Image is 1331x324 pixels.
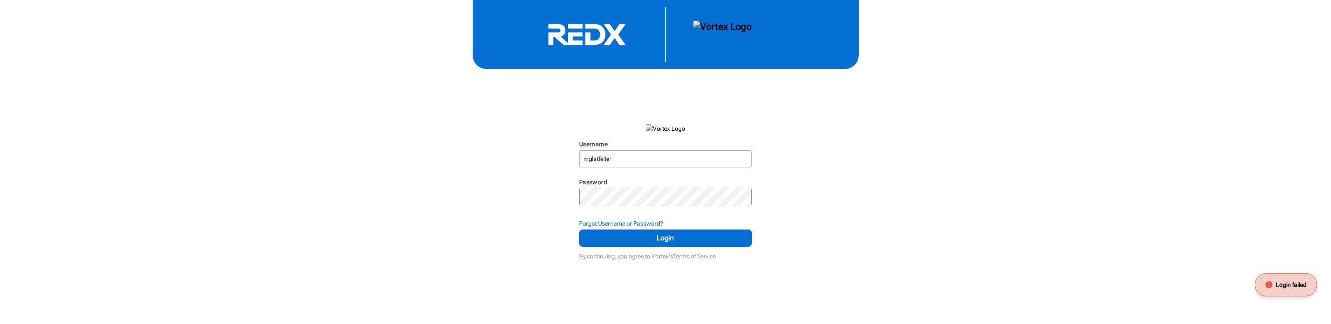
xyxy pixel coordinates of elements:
[522,23,651,46] svg: RedX Logo
[590,233,741,243] span: Login
[579,249,752,261] div: By continuing, you agree to Vortex's
[646,124,685,133] img: Vortex Logo
[579,179,607,186] label: Password
[673,253,716,260] a: Terms of Service
[579,230,752,247] button: Login
[579,219,752,228] div: Forgot Username or Password?
[693,21,751,48] img: Vortex Logo
[1276,280,1306,289] span: Login failed
[579,220,663,227] strong: Forgot Username or Password?
[579,141,608,148] label: Username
